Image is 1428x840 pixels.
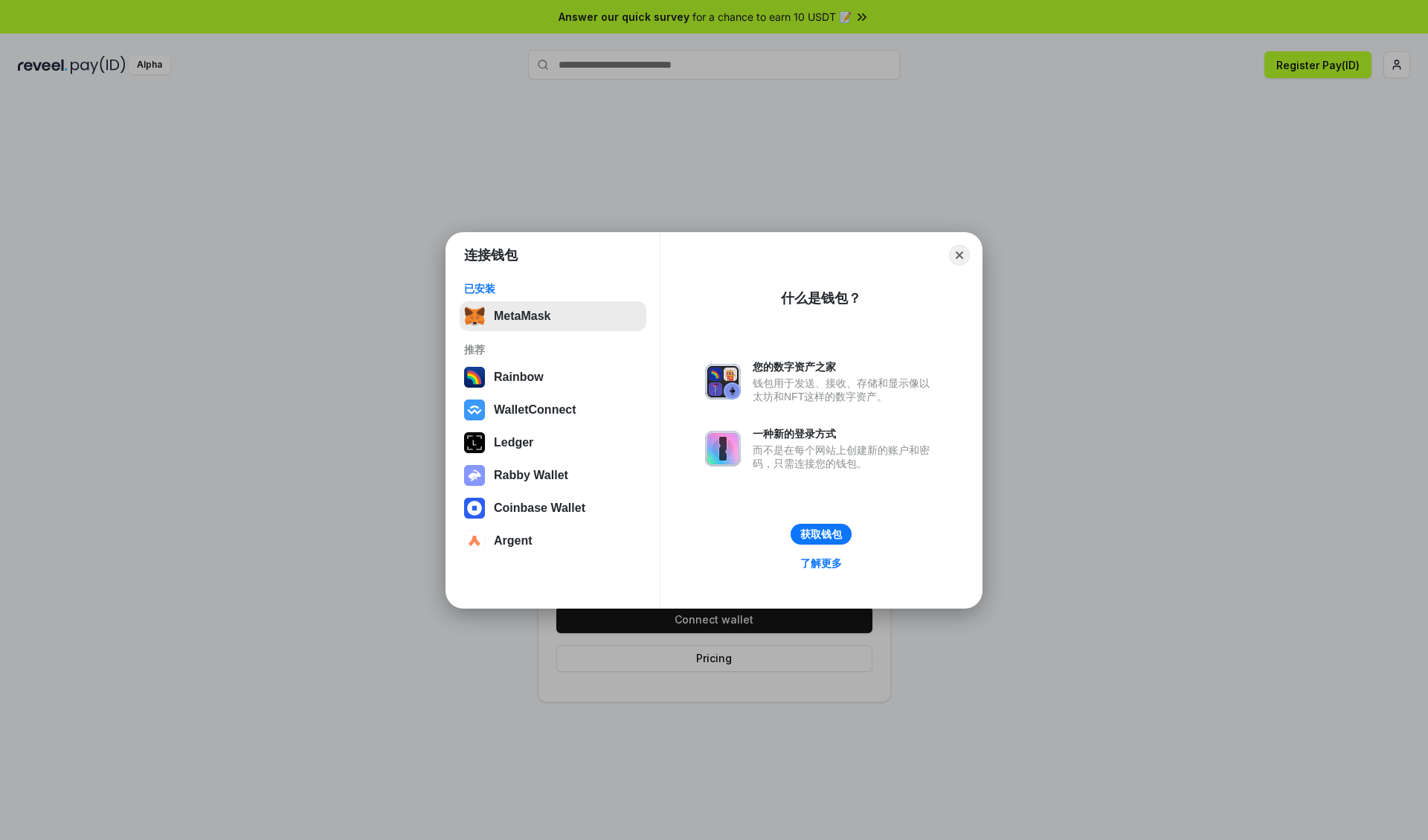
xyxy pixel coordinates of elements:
[460,461,646,490] button: Rabby Wallet
[494,403,576,417] div: WalletConnect
[800,528,842,541] div: 获取钱包
[464,282,642,295] div: 已安装
[460,395,646,425] button: WalletConnect
[460,301,646,331] button: MetaMask
[460,526,646,556] button: Argent
[494,469,568,482] div: Rabby Wallet
[705,364,741,400] img: svg+xml,%3Csvg%20xmlns%3D%22http%3A%2F%2Fwww.w3.org%2F2000%2Fsvg%22%20fill%3D%22none%22%20viewBox...
[460,362,646,392] button: Rainbow
[753,360,937,373] div: 您的数字资产之家
[464,432,485,453] img: svg+xml,%3Csvg%20xmlns%3D%22http%3A%2F%2Fwww.w3.org%2F2000%2Fsvg%22%20width%3D%2228%22%20height%3...
[460,493,646,523] button: Coinbase Wallet
[705,431,741,467] img: svg+xml,%3Csvg%20xmlns%3D%22http%3A%2F%2Fwww.w3.org%2F2000%2Fsvg%22%20fill%3D%22none%22%20viewBox...
[494,371,544,384] div: Rainbow
[464,246,518,264] h1: 连接钱包
[464,530,485,551] img: svg+xml,%3Csvg%20width%3D%2228%22%20height%3D%2228%22%20viewBox%3D%220%200%2028%2028%22%20fill%3D...
[791,524,852,545] button: 获取钱包
[464,367,485,388] img: svg+xml,%3Csvg%20width%3D%22120%22%20height%3D%22120%22%20viewBox%3D%220%200%20120%20120%22%20fil...
[791,554,851,573] a: 了解更多
[753,427,937,440] div: 一种新的登录方式
[494,436,533,449] div: Ledger
[464,306,485,327] img: svg+xml,%3Csvg%20fill%3D%22none%22%20height%3D%2233%22%20viewBox%3D%220%200%2035%2033%22%20width%...
[494,310,550,323] div: MetaMask
[494,534,533,548] div: Argent
[949,245,970,266] button: Close
[464,465,485,486] img: svg+xml,%3Csvg%20xmlns%3D%22http%3A%2F%2Fwww.w3.org%2F2000%2Fsvg%22%20fill%3D%22none%22%20viewBox...
[464,400,485,420] img: svg+xml,%3Csvg%20width%3D%2228%22%20height%3D%2228%22%20viewBox%3D%220%200%2028%2028%22%20fill%3D...
[800,557,842,570] div: 了解更多
[464,498,485,519] img: svg+xml,%3Csvg%20width%3D%2228%22%20height%3D%2228%22%20viewBox%3D%220%200%2028%2028%22%20fill%3D...
[753,443,937,470] div: 而不是在每个网站上创建新的账户和密码，只需连接您的钱包。
[753,376,937,403] div: 钱包用于发送、接收、存储和显示像以太坊和NFT这样的数字资产。
[494,501,585,515] div: Coinbase Wallet
[781,289,861,307] div: 什么是钱包？
[464,343,642,356] div: 推荐
[460,428,646,458] button: Ledger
